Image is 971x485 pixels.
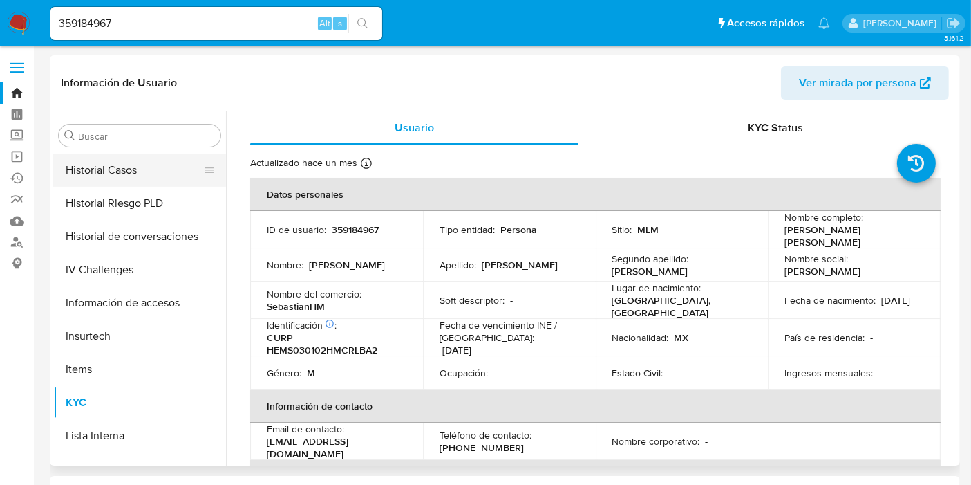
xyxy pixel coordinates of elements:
p: [PHONE_NUMBER] [440,441,524,454]
p: Sitio : [612,223,632,236]
p: Persona [500,223,537,236]
span: s [338,17,342,30]
p: [EMAIL_ADDRESS][DOMAIN_NAME] [267,435,401,460]
input: Buscar [78,130,215,143]
input: Buscar usuario o caso... [50,15,382,33]
p: marianathalie.grajeda@mercadolibre.com.mx [863,17,941,30]
p: Nombre : [267,259,303,271]
p: [PERSON_NAME] [784,265,860,277]
p: Soft descriptor : [440,294,505,306]
p: Fecha de vencimiento INE / [GEOGRAPHIC_DATA] : [440,319,579,344]
p: Identificación : [267,319,337,331]
p: MLM [638,223,659,236]
p: Teléfono de contacto : [440,429,531,441]
p: [PERSON_NAME] [309,259,385,271]
p: País de residencia : [784,331,865,344]
p: [PERSON_NAME] [PERSON_NAME] [784,223,918,248]
p: ID de usuario : [267,223,326,236]
p: Actualizado hace un mes [250,156,357,170]
p: Lugar de nacimiento : [612,282,701,294]
p: 359184967 [332,223,379,236]
button: Ver mirada por persona [781,66,949,100]
p: [GEOGRAPHIC_DATA], [GEOGRAPHIC_DATA] [612,294,746,319]
p: Nombre del comercio : [267,288,361,300]
button: Insurtech [53,320,226,353]
span: KYC Status [748,120,804,136]
p: Nombre completo : [784,211,863,223]
p: [PERSON_NAME] [482,259,558,271]
p: [DATE] [442,344,471,356]
p: Ingresos mensuales : [784,367,873,379]
a: Salir [946,16,961,30]
button: Lista Interna [53,419,226,452]
th: Datos personales [250,178,941,211]
button: KYC [53,386,226,419]
button: Buscar [64,130,75,141]
p: Nacionalidad : [612,331,669,344]
p: [PERSON_NAME] [612,265,688,277]
p: Segundo apellido : [612,253,689,265]
p: - [510,294,513,306]
p: Género : [267,367,301,379]
p: - [669,367,672,379]
p: - [878,367,881,379]
button: IV Challenges [53,253,226,286]
p: - [870,331,873,344]
button: Items [53,353,226,386]
p: SebastianHM [267,300,325,313]
a: Notificaciones [818,17,830,29]
p: [DATE] [881,294,910,306]
p: M [307,367,315,379]
span: Usuario [395,120,434,136]
button: Historial Casos [53,154,215,187]
p: Tipo entidad : [440,223,495,236]
button: Historial Riesgo PLD [53,187,226,220]
span: Accesos rápidos [727,16,804,30]
span: Alt [319,17,330,30]
p: Email de contacto : [267,423,344,435]
button: search-icon [348,14,377,33]
p: Estado Civil : [612,367,663,379]
h1: Información de Usuario [61,76,177,90]
p: MX [675,331,689,344]
p: Fecha de nacimiento : [784,294,876,306]
p: - [493,367,496,379]
p: Nombre corporativo : [612,435,700,448]
p: Nombre social : [784,253,848,265]
p: Apellido : [440,259,476,271]
p: Ocupación : [440,367,488,379]
th: Información de contacto [250,390,941,423]
p: - [706,435,708,448]
button: Historial de conversaciones [53,220,226,253]
p: CURP HEMS030102HMCRLBA2 [267,331,401,356]
span: Ver mirada por persona [799,66,916,100]
button: Información de accesos [53,286,226,320]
